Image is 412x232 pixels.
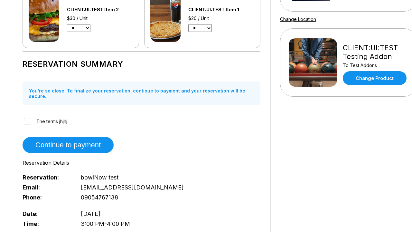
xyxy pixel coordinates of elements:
span: 3:00 PM - 4:00 PM [81,220,130,227]
span: Phone: [23,194,70,201]
div: CLIENT:UI:TEST Item 2 [67,7,133,12]
div: You’re so close! To finalize your reservation, continue to payment and your reservation will be s... [23,82,260,105]
span: bowlNow test [81,174,118,181]
span: Date: [23,210,70,217]
h1: Reservation Summary [23,60,260,69]
span: [EMAIL_ADDRESS][DOMAIN_NAME] [81,184,184,191]
div: CLIENT:UI:TEST Testing Addon [343,43,408,61]
img: CLIENT:UI:TEST Testing Addon [289,38,337,87]
div: Reservation Details [23,159,260,166]
div: To Test Addons [343,63,408,68]
span: 09054767138 [81,194,118,201]
span: Time: [23,220,70,227]
button: Continue to payment [23,137,114,153]
span: The terms jhjhj [36,119,67,124]
a: Change Product [343,71,407,85]
a: Change Location [280,16,316,22]
span: [DATE] [81,210,100,217]
div: CLIENT:UI:TEST Item 1 [188,7,254,12]
div: $30 / Unit [67,15,133,21]
span: Reservation: [23,174,70,181]
span: Email: [23,184,70,191]
div: $20 / Unit [188,15,254,21]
